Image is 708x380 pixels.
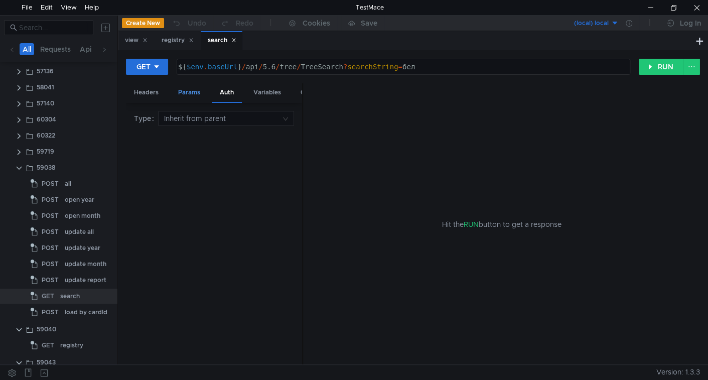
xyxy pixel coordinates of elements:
[122,18,164,28] button: Create New
[19,22,87,33] input: Search...
[65,192,94,207] div: open year
[37,322,56,337] div: 59040
[639,59,683,75] button: RUN
[42,176,59,191] span: POST
[549,15,619,31] button: (local) local
[164,16,213,31] button: Undo
[361,20,377,27] div: Save
[37,160,55,175] div: 59038
[126,83,167,102] div: Headers
[65,208,100,223] div: open month
[60,338,83,353] div: registry
[37,43,74,55] button: Requests
[442,219,561,230] span: Hit the button to get a response
[42,224,59,239] span: POST
[162,35,194,46] div: registry
[77,43,95,55] button: Api
[134,111,158,126] label: Type
[212,83,242,103] div: Auth
[37,80,54,95] div: 58041
[42,192,59,207] span: POST
[293,83,326,102] div: Other
[37,64,54,79] div: 57136
[65,240,100,256] div: update year
[136,61,151,72] div: GET
[208,35,236,46] div: search
[42,240,59,256] span: POST
[42,289,54,304] span: GET
[464,220,479,229] span: RUN
[65,224,94,239] div: update all
[65,257,106,272] div: update month
[37,96,54,111] div: 57140
[37,144,54,159] div: 59719
[42,338,54,353] span: GET
[245,83,289,102] div: Variables
[303,17,330,29] div: Cookies
[680,17,701,29] div: Log In
[42,257,59,272] span: POST
[42,305,59,320] span: POST
[65,305,107,320] div: load by cardId
[656,365,700,379] span: Version: 1.3.3
[188,17,206,29] div: Undo
[37,128,55,143] div: 60322
[125,35,148,46] div: view
[213,16,260,31] button: Redo
[60,289,80,304] div: search
[65,176,71,191] div: all
[236,17,253,29] div: Redo
[37,112,56,127] div: 60304
[42,208,59,223] span: POST
[42,273,59,288] span: POST
[65,273,106,288] div: update report
[170,83,208,102] div: Params
[20,43,34,55] button: All
[37,355,56,370] div: 59043
[126,59,168,75] button: GET
[574,19,609,28] div: (local) local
